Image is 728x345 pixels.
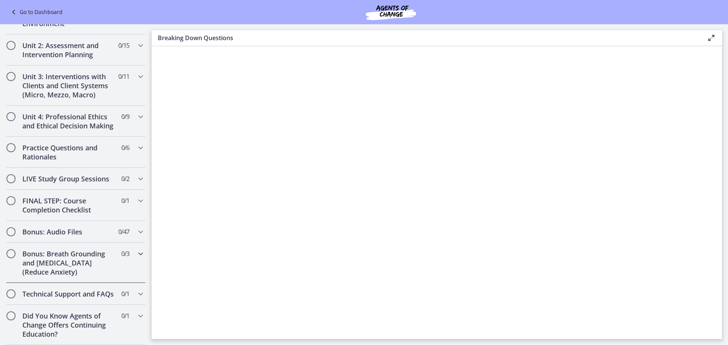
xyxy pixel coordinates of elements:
[22,41,115,59] h2: Unit 2: Assessment and Intervention Planning
[22,72,115,99] h2: Unit 3: Interventions with Clients and Client Systems (Micro, Mezzo, Macro)
[158,33,695,42] h3: Breaking Down Questions
[9,8,63,17] a: Go to Dashboard
[121,112,129,121] span: 0 / 9
[121,196,129,205] span: 0 / 1
[118,72,129,81] span: 0 / 11
[22,249,115,276] h2: Bonus: Breath Grounding and [MEDICAL_DATA] (Reduce Anxiety)
[118,227,129,236] span: 0 / 47
[22,227,115,236] h2: Bonus: Audio Files
[121,174,129,183] span: 0 / 2
[345,3,436,21] img: Agents of Change
[121,311,129,320] span: 0 / 1
[121,289,129,298] span: 0 / 1
[22,289,115,298] h2: Technical Support and FAQs
[22,174,115,183] h2: LIVE Study Group Sessions
[118,41,129,50] span: 0 / 15
[22,112,115,130] h2: Unit 4: Professional Ethics and Ethical Decision Making
[121,249,129,258] span: 0 / 3
[22,311,115,339] h2: Did You Know Agents of Change Offers Continuing Education?
[22,143,115,161] h2: Practice Questions and Rationales
[22,196,115,214] h2: FINAL STEP: Course Completion Checklist
[121,143,129,152] span: 0 / 6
